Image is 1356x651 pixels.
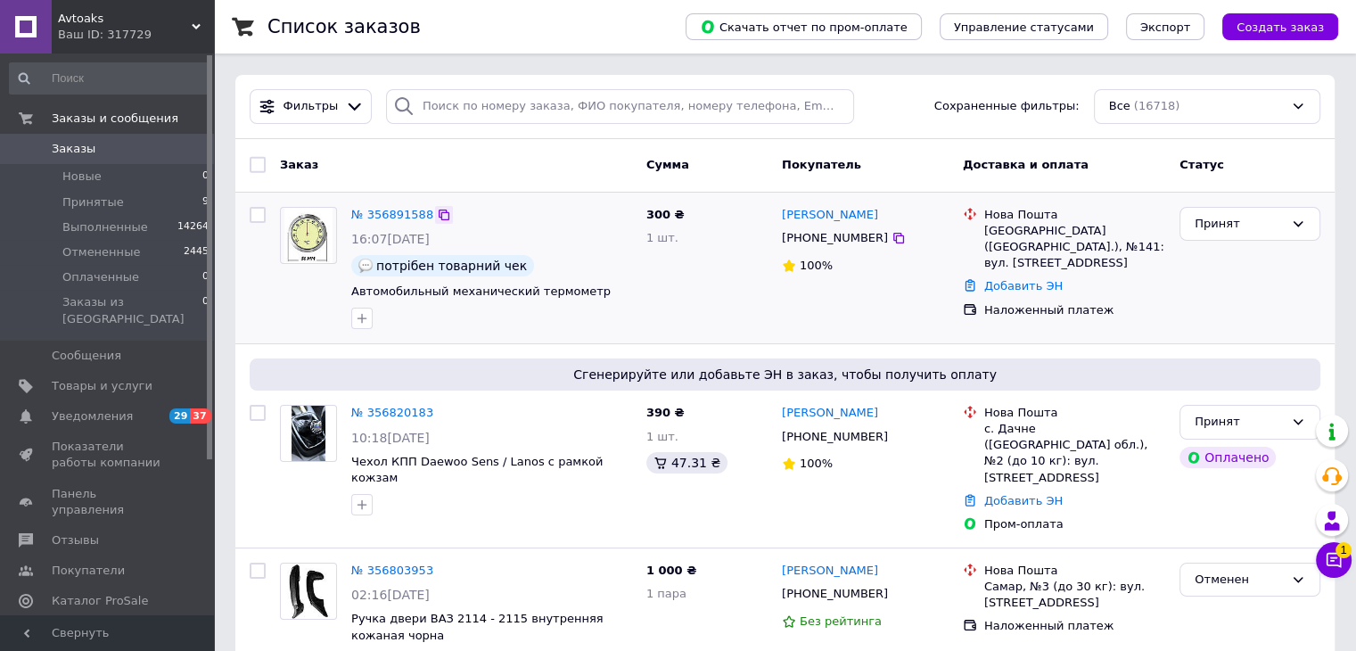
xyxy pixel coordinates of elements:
[280,158,318,171] span: Заказ
[177,219,209,235] span: 14264
[984,618,1165,634] div: Наложенный платеж
[1109,98,1130,115] span: Все
[62,169,102,185] span: Новые
[351,232,430,246] span: 16:07[DATE]
[1195,215,1284,234] div: Принят
[52,378,152,394] span: Товары и услуги
[52,408,133,424] span: Уведомления
[280,207,337,264] a: Фото товару
[1204,20,1338,33] a: Создать заказ
[62,294,202,326] span: Заказы из [GEOGRAPHIC_DATA]
[984,421,1165,486] div: с. Дачне ([GEOGRAPHIC_DATA] обл.), №2 (до 10 кг): вул. [STREET_ADDRESS]
[686,13,922,40] button: Скачать отчет по пром-оплате
[782,207,878,224] a: [PERSON_NAME]
[934,98,1080,115] span: Сохраненные фильтры:
[800,457,833,470] span: 100%
[782,158,861,171] span: Покупатель
[386,89,854,124] input: Поиск по номеру заказа, ФИО покупателя, номеру телефона, Email, номеру накладной
[202,269,209,285] span: 0
[646,208,685,221] span: 300 ₴
[376,259,527,273] span: потрібен товарний чек
[52,141,95,157] span: Заказы
[351,455,603,485] a: Чехол КПП Daewoo Sens / Lanos с рамкой кожзам
[52,486,165,518] span: Панель управления
[267,16,421,37] h1: Список заказов
[58,27,214,43] div: Ваш ID: 317729
[1316,542,1352,578] button: Чат с покупателем1
[646,430,678,443] span: 1 шт.
[984,302,1165,318] div: Наложенный платеж
[800,614,882,628] span: Без рейтинга
[351,284,611,298] a: Автомобильный механический термометр
[62,219,148,235] span: Выполненные
[646,158,689,171] span: Сумма
[202,169,209,185] span: 0
[984,279,1063,293] a: Добавить ЭН
[62,269,139,285] span: Оплаченные
[1222,13,1338,40] button: Создать заказ
[646,231,678,244] span: 1 шт.
[1126,13,1204,40] button: Экспорт
[190,408,210,424] span: 37
[280,563,337,620] a: Фото товару
[984,405,1165,421] div: Нова Пошта
[700,19,908,35] span: Скачать отчет по пром-оплате
[52,532,99,548] span: Отзывы
[984,494,1063,507] a: Добавить ЭН
[1195,413,1284,432] div: Принят
[984,223,1165,272] div: [GEOGRAPHIC_DATA] ([GEOGRAPHIC_DATA].), №141: вул. [STREET_ADDRESS]
[351,406,433,419] a: № 356820183
[202,194,209,210] span: 9
[280,405,337,462] a: Фото товару
[351,588,430,602] span: 02:16[DATE]
[1140,21,1190,34] span: Экспорт
[52,439,165,471] span: Показатели работы компании
[284,208,333,263] img: Фото товару
[1134,99,1180,112] span: (16718)
[954,21,1094,34] span: Управление статусами
[202,294,209,326] span: 0
[62,194,124,210] span: Принятые
[351,431,430,445] span: 10:18[DATE]
[52,111,178,127] span: Заказы и сообщения
[351,208,433,221] a: № 356891588
[1179,447,1276,468] div: Оплачено
[984,563,1165,579] div: Нова Пошта
[984,579,1165,611] div: Самар, №3 (до 30 кг): вул. [STREET_ADDRESS]
[778,227,892,250] div: [PHONE_NUMBER]
[984,516,1165,532] div: Пром-оплата
[778,582,892,606] div: [PHONE_NUMBER]
[1237,21,1324,34] span: Создать заказ
[62,244,140,260] span: Отмененные
[800,259,833,272] span: 100%
[782,563,878,580] a: [PERSON_NAME]
[284,98,339,115] span: Фильтры
[1179,158,1224,171] span: Статус
[1195,571,1284,589] div: Отменен
[169,408,190,424] span: 29
[778,425,892,449] div: [PHONE_NUMBER]
[358,259,373,273] img: :speech_balloon:
[58,11,192,27] span: Avtoaks
[292,406,325,461] img: Фото товару
[646,406,685,419] span: 390 ₴
[257,366,1313,383] span: Сгенерируйте или добавьте ЭН в заказ, чтобы получить оплату
[646,452,727,474] div: 47.31 ₴
[1335,542,1352,558] span: 1
[963,158,1089,171] span: Доставка и оплата
[646,587,686,600] span: 1 пара
[52,593,148,609] span: Каталог ProSale
[646,564,696,577] span: 1 000 ₴
[184,244,209,260] span: 2445
[351,612,604,642] a: Ручка двери ВАЗ 2114 - 2115 внутренняя кожаная чорна
[52,563,125,579] span: Покупатели
[782,405,878,422] a: [PERSON_NAME]
[940,13,1108,40] button: Управление статусами
[984,207,1165,223] div: Нова Пошта
[351,564,433,577] a: № 356803953
[287,564,331,619] img: Фото товару
[52,348,121,364] span: Сообщения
